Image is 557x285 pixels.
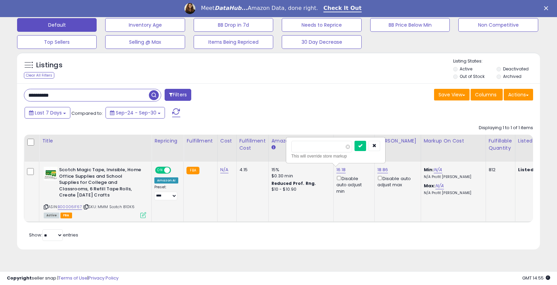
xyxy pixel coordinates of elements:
[471,89,503,100] button: Columns
[239,137,266,152] div: Fulfillment Cost
[201,5,318,12] div: Meet Amazon Data, done right.
[479,125,533,131] div: Displaying 1 to 1 of 1 items
[24,72,54,79] div: Clear All Filters
[504,89,533,100] button: Actions
[17,35,97,49] button: Top Sellers
[323,5,362,12] a: Check It Out
[25,107,70,119] button: Last 7 Days
[435,182,444,189] a: N/A
[424,182,436,189] b: Max:
[88,275,119,281] a: Privacy Policy
[83,204,135,209] span: | SKU: MMM Scotch 810K6
[165,89,191,101] button: Filters
[36,60,62,70] h5: Listings
[421,135,486,162] th: The percentage added to the cost of goods (COGS) that forms the calculator for Min & Max prices.
[194,35,273,49] button: Items Being Repriced
[489,137,512,152] div: Fulfillable Quantity
[154,185,178,200] div: Preset:
[458,18,538,32] button: Non Competitive
[271,137,331,145] div: Amazon Fees
[271,187,328,192] div: $10 - $10.90
[186,137,214,145] div: Fulfillment
[377,166,388,173] a: 18.86
[156,167,164,173] span: ON
[7,275,32,281] strong: Copyright
[194,18,273,32] button: BB Drop in 7d
[370,18,450,32] button: BB Price Below Min
[291,153,380,160] div: This will override store markup
[503,73,521,79] label: Archived
[434,89,470,100] button: Save View
[518,166,549,173] b: Listed Price:
[154,137,181,145] div: Repricing
[44,167,146,217] div: ASIN:
[239,167,263,173] div: 4.15
[336,175,369,194] div: Disable auto adjust min
[184,3,195,14] img: Profile image for Georgie
[475,91,497,98] span: Columns
[29,232,78,238] span: Show: entries
[489,167,510,173] div: 812
[7,275,119,282] div: seller snap | |
[377,175,416,188] div: Disable auto adjust max
[105,35,185,49] button: Selling @ Max
[503,66,529,72] label: Deactivated
[60,213,72,218] span: FBA
[453,58,540,65] p: Listing States:
[460,66,472,72] label: Active
[336,166,346,173] a: 16.18
[424,137,483,145] div: Markup on Cost
[214,5,248,11] i: DataHub...
[116,109,156,116] span: Sep-24 - Sep-30
[424,191,481,195] p: N/A Profit [PERSON_NAME]
[220,166,228,173] a: N/A
[17,18,97,32] button: Default
[220,137,234,145] div: Cost
[58,275,87,281] a: Terms of Use
[42,137,149,145] div: Title
[424,166,434,173] b: Min:
[186,167,199,174] small: FBA
[271,180,316,186] b: Reduced Prof. Rng.
[58,204,82,210] a: B00006IF67
[434,166,442,173] a: N/A
[460,73,485,79] label: Out of Stock
[59,167,142,200] b: Scotch Magic Tape, Invisible, Home Office Supplies and School Supplies for College and Classrooms...
[44,213,59,218] span: All listings currently available for purchase on Amazon
[170,167,181,173] span: OFF
[35,109,62,116] span: Last 7 Days
[106,107,165,119] button: Sep-24 - Sep-30
[44,167,57,180] img: 41Of9Y7Yy9L._SL40_.jpg
[271,145,276,151] small: Amazon Fees.
[271,173,328,179] div: $0.30 min
[282,35,361,49] button: 30 Day Decrease
[282,18,361,32] button: Needs to Reprice
[271,167,328,173] div: 15%
[424,175,481,179] p: N/A Profit [PERSON_NAME]
[377,137,418,145] div: [PERSON_NAME]
[544,6,551,10] div: Close
[71,110,103,117] span: Compared to:
[154,177,178,184] div: Amazon AI
[522,275,550,281] span: 2025-10-14 14:55 GMT
[105,18,185,32] button: Inventory Age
